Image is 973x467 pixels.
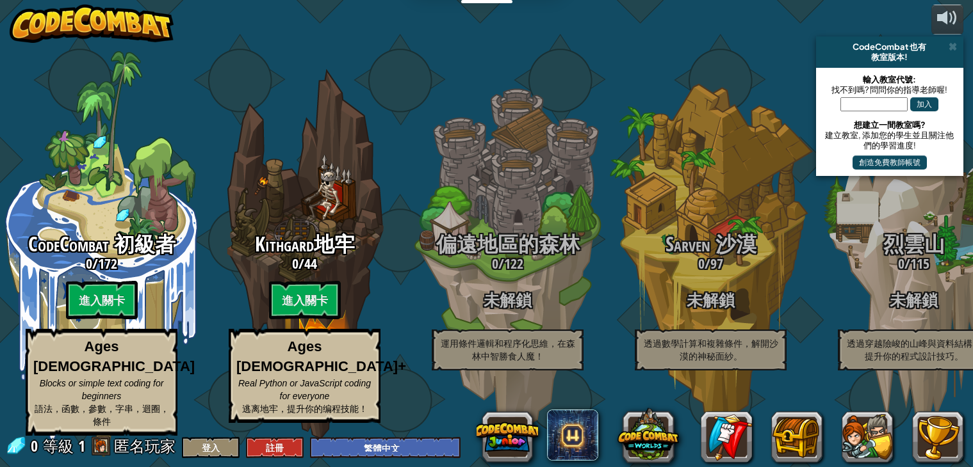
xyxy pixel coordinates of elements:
h3: / [203,256,406,271]
span: 0 [86,254,92,273]
span: 0 [292,254,298,273]
button: 登入 [182,437,240,458]
span: 97 [710,254,723,273]
span: 0 [898,254,904,273]
div: CodeCombat 也有 [821,42,958,52]
span: 1 [78,436,85,456]
strong: Ages [DEMOGRAPHIC_DATA] [33,338,195,374]
div: 想建立一間教室嗎? [822,120,957,130]
span: 透過數學計算和複雜條件，解開沙漠的神秘面紗。 [644,338,778,361]
span: 115 [910,254,929,273]
span: 語法，函數，參數，字串，迴圈，條件 [35,404,169,427]
h3: / [406,256,609,271]
span: 等級 [43,436,74,457]
span: Real Python or JavaScript coding for everyone [238,378,371,401]
div: 輸入教室代號: [822,74,957,84]
span: Sarven 沙漠 [666,230,756,258]
span: 0 [31,436,42,456]
h3: / [609,256,812,271]
span: Blocks or simple text coding for beginners [40,378,164,401]
button: 加入 [910,97,938,111]
h3: 未解鎖 [406,292,609,309]
span: Kithgard地牢 [255,230,355,258]
btn: 進入關卡 [269,281,341,319]
span: 偏遠地區的森林 [436,230,580,258]
btn: 進入關卡 [66,281,138,319]
span: 172 [98,254,117,273]
div: 教室版本! [821,52,958,62]
span: 烈雲山 [883,230,945,258]
span: 0 [492,254,498,273]
h3: 未解鎖 [609,292,812,309]
span: 運用條件邏輯和程序化思維，在森林中智勝食人魔！ [441,338,575,361]
span: 44 [304,254,317,273]
button: 調整音量 [931,4,963,35]
span: 0 [698,254,705,273]
div: Complete previous world to unlock [203,51,406,457]
div: 建立教室, 添加您的學生並且關注他們的學習進度! [822,130,957,150]
strong: Ages [DEMOGRAPHIC_DATA]+ [236,338,406,374]
span: 122 [504,254,523,273]
button: 註冊 [246,437,304,458]
span: 匿名玩家 [114,436,176,456]
div: 找不到嗎? 問問你的指導老師喔! [822,84,957,95]
span: CodeCombat 初級者 [28,230,176,258]
img: CodeCombat - Learn how to code by playing a game [10,4,174,43]
span: 逃离地牢，提升你的编程技能！ [242,404,368,414]
button: 創造免費教師帳號 [853,155,927,170]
